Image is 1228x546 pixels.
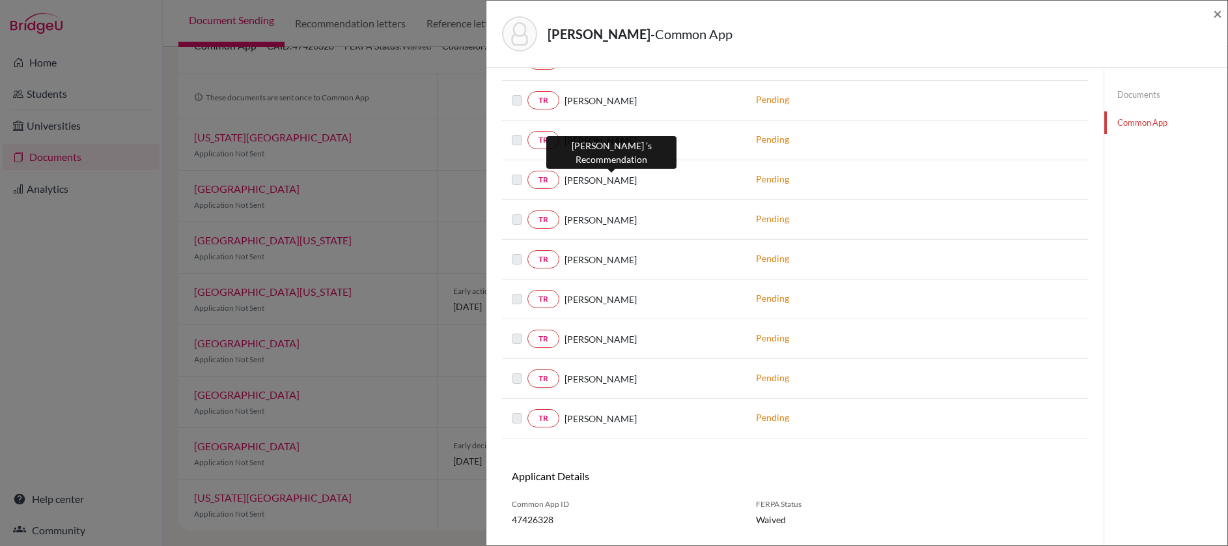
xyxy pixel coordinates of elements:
[546,136,677,169] div: [PERSON_NAME] ’s Recommendation
[756,93,932,106] p: Pending
[527,210,559,229] a: TR
[527,171,559,189] a: TR
[527,409,559,427] a: TR
[548,26,650,42] strong: [PERSON_NAME]
[650,26,733,42] span: - Common App
[756,132,932,146] p: Pending
[1104,111,1227,134] a: Common App
[1213,4,1222,23] span: ×
[756,291,932,305] p: Pending
[512,470,785,482] h6: Applicant Details
[512,498,736,510] span: Common App ID
[565,94,637,108] span: [PERSON_NAME]
[527,369,559,388] a: TR
[756,371,932,384] p: Pending
[565,293,637,306] span: [PERSON_NAME]
[565,332,637,346] span: [PERSON_NAME]
[756,251,932,265] p: Pending
[527,330,559,348] a: TR
[756,498,883,510] span: FERPA Status
[756,172,932,186] p: Pending
[756,212,932,225] p: Pending
[527,250,559,268] a: TR
[565,173,637,187] span: [PERSON_NAME]
[527,131,559,149] a: TR
[756,331,932,345] p: Pending
[1213,6,1222,22] button: Close
[527,290,559,308] a: TR
[512,513,736,526] span: 47426328
[565,412,637,425] span: [PERSON_NAME]
[565,253,637,266] span: [PERSON_NAME]
[565,213,637,227] span: [PERSON_NAME]
[565,372,637,386] span: [PERSON_NAME]
[527,91,559,109] a: TR
[756,410,932,424] p: Pending
[756,513,883,526] span: Waived
[1104,83,1227,106] a: Documents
